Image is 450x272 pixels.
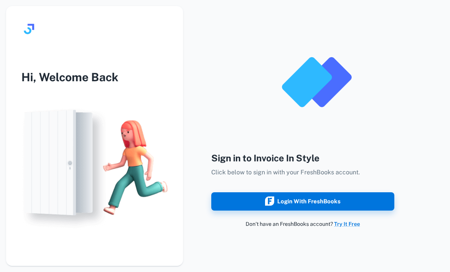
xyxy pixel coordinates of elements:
a: Try It Free [334,221,360,227]
img: login [6,101,183,234]
h3: Hi, Welcome Back [6,69,183,86]
img: logo.svg [21,21,37,37]
h4: Sign in to Invoice In Style [211,151,394,165]
div: Login with FreshBooks [265,196,341,206]
button: Login with FreshBooks [211,192,394,211]
p: Click below to sign in with your FreshBooks account. [211,168,394,177]
p: Don’t have an FreshBooks account? [211,220,394,228]
img: logo_invoice_in_style_app.png [278,44,355,121]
